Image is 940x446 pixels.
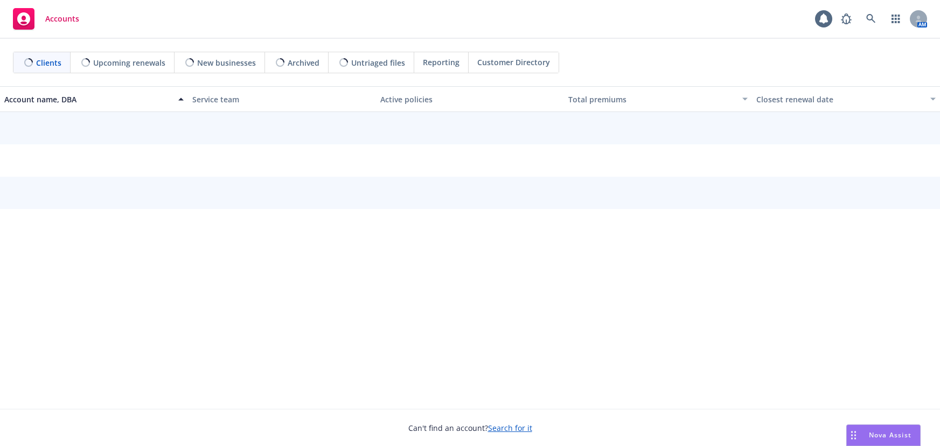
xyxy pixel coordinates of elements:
span: Upcoming renewals [93,57,165,68]
a: Search for it [488,423,532,433]
a: Switch app [885,8,907,30]
button: Closest renewal date [752,86,940,112]
span: Clients [36,57,61,68]
a: Report a Bug [835,8,857,30]
span: Accounts [45,15,79,23]
button: Nova Assist [846,424,921,446]
span: Reporting [423,57,459,68]
span: Nova Assist [869,430,911,440]
button: Active policies [376,86,564,112]
div: Drag to move [847,425,860,445]
div: Account name, DBA [4,94,172,105]
span: Untriaged files [351,57,405,68]
span: New businesses [197,57,256,68]
div: Active policies [380,94,560,105]
button: Total premiums [564,86,752,112]
span: Customer Directory [477,57,550,68]
a: Search [860,8,882,30]
a: Accounts [9,4,83,34]
div: Service team [192,94,372,105]
span: Archived [288,57,319,68]
div: Total premiums [568,94,736,105]
span: Can't find an account? [408,422,532,434]
button: Service team [188,86,376,112]
div: Closest renewal date [756,94,924,105]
